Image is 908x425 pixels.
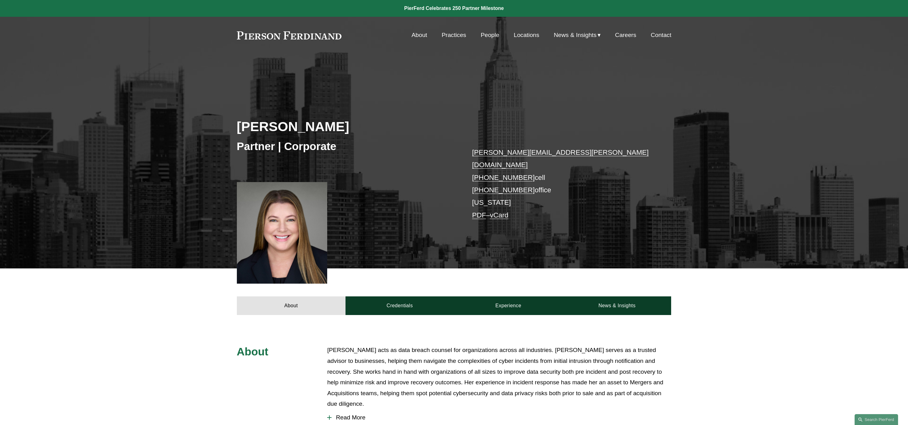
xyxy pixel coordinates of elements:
[490,211,508,219] a: vCard
[472,149,649,169] a: [PERSON_NAME][EMAIL_ADDRESS][PERSON_NAME][DOMAIN_NAME]
[454,296,563,315] a: Experience
[472,174,535,181] a: [PHONE_NUMBER]
[514,29,539,41] a: Locations
[237,296,346,315] a: About
[472,211,486,219] a: PDF
[237,345,269,358] span: About
[481,29,499,41] a: People
[237,139,454,153] h3: Partner | Corporate
[554,29,601,41] a: folder dropdown
[237,118,454,135] h2: [PERSON_NAME]
[554,30,597,41] span: News & Insights
[327,345,671,409] p: [PERSON_NAME] acts as data breach counsel for organizations across all industries. [PERSON_NAME] ...
[442,29,466,41] a: Practices
[615,29,636,41] a: Careers
[855,414,898,425] a: Search this site
[472,146,653,222] p: cell office [US_STATE] –
[651,29,671,41] a: Contact
[472,186,535,194] a: [PHONE_NUMBER]
[412,29,427,41] a: About
[346,296,454,315] a: Credentials
[332,414,671,421] span: Read More
[562,296,671,315] a: News & Insights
